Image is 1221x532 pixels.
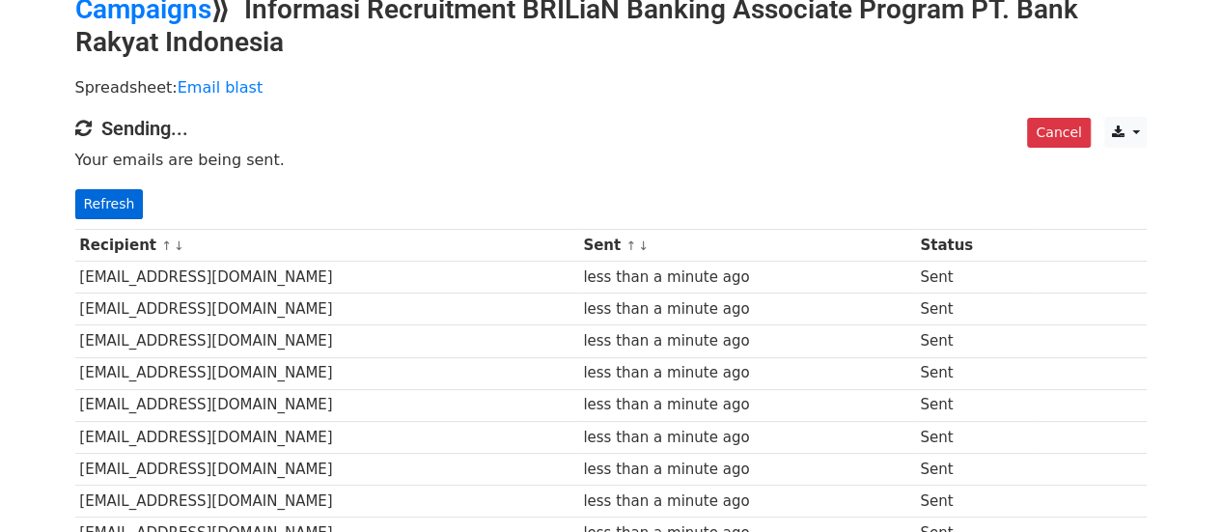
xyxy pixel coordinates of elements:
div: less than a minute ago [583,427,910,449]
div: less than a minute ago [583,362,910,384]
h4: Sending... [75,117,1147,140]
a: Email blast [178,78,264,97]
a: ↓ [638,238,649,253]
th: Recipient [75,230,579,262]
div: less than a minute ago [583,490,910,513]
td: Sent [915,294,1035,325]
td: [EMAIL_ADDRESS][DOMAIN_NAME] [75,485,579,517]
a: ↑ [161,238,172,253]
td: Sent [915,453,1035,485]
td: [EMAIL_ADDRESS][DOMAIN_NAME] [75,294,579,325]
td: [EMAIL_ADDRESS][DOMAIN_NAME] [75,262,579,294]
th: Status [915,230,1035,262]
td: Sent [915,325,1035,357]
td: Sent [915,389,1035,421]
iframe: Chat Widget [1124,439,1221,532]
td: Sent [915,262,1035,294]
td: Sent [915,357,1035,389]
p: Spreadsheet: [75,77,1147,98]
a: ↑ [625,238,636,253]
td: Sent [915,421,1035,453]
a: Cancel [1027,118,1090,148]
td: Sent [915,485,1035,517]
div: less than a minute ago [583,298,910,321]
td: [EMAIL_ADDRESS][DOMAIN_NAME] [75,453,579,485]
td: [EMAIL_ADDRESS][DOMAIN_NAME] [75,421,579,453]
td: [EMAIL_ADDRESS][DOMAIN_NAME] [75,357,579,389]
th: Sent [578,230,915,262]
div: less than a minute ago [583,330,910,352]
div: less than a minute ago [583,459,910,481]
a: Refresh [75,189,144,219]
div: less than a minute ago [583,394,910,416]
div: less than a minute ago [583,266,910,289]
td: [EMAIL_ADDRESS][DOMAIN_NAME] [75,325,579,357]
td: [EMAIL_ADDRESS][DOMAIN_NAME] [75,389,579,421]
a: ↓ [174,238,184,253]
p: Your emails are being sent. [75,150,1147,170]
